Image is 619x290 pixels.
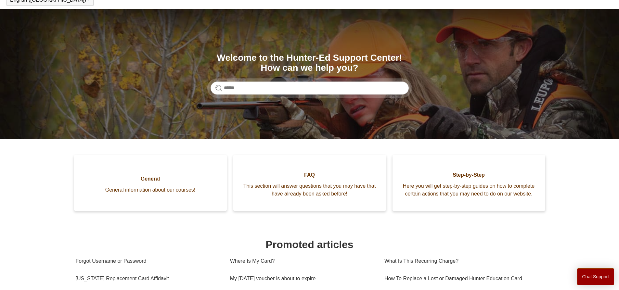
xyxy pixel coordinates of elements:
span: Step-by-Step [402,171,535,179]
input: Search [211,82,409,95]
span: General [84,175,217,183]
span: FAQ [243,171,376,179]
a: Forgot Username or Password [76,252,220,270]
a: General General information about our courses! [74,155,227,211]
span: This section will answer questions that you may have that have already been asked before! [243,182,376,198]
span: Here you will get step-by-step guides on how to complete certain actions that you may need to do ... [402,182,535,198]
a: Where Is My Card? [230,252,375,270]
a: [US_STATE] Replacement Card Affidavit [76,270,220,287]
a: FAQ This section will answer questions that you may have that have already been asked before! [233,155,386,211]
button: Chat Support [577,268,614,285]
a: What Is This Recurring Charge? [384,252,539,270]
h1: Welcome to the Hunter-Ed Support Center! How can we help you? [211,53,409,73]
a: My [DATE] voucher is about to expire [230,270,375,287]
a: Step-by-Step Here you will get step-by-step guides on how to complete certain actions that you ma... [393,155,545,211]
span: General information about our courses! [84,186,217,194]
h1: Promoted articles [76,237,544,252]
a: How To Replace a Lost or Damaged Hunter Education Card [384,270,539,287]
